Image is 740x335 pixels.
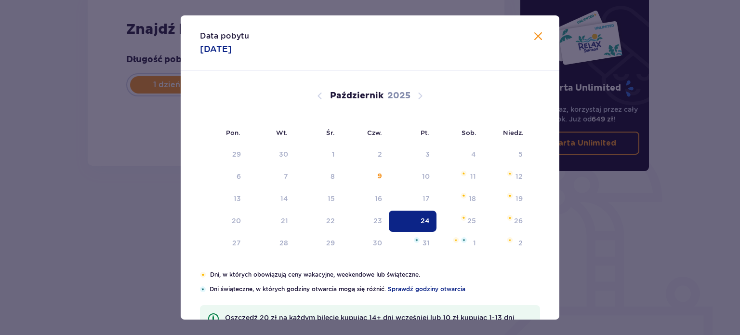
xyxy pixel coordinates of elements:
td: sobota, 25 października 2025 [436,211,483,232]
button: Zamknij [532,31,544,43]
td: środa, 15 października 2025 [295,188,342,210]
img: Niebieska gwiazdka [200,286,206,292]
div: 5 [518,149,523,159]
td: Data niedostępna. środa, 8 października 2025 [295,166,342,188]
small: Czw. [367,129,382,136]
div: 8 [330,172,335,181]
img: Niebieska gwiazdka [414,237,420,243]
div: 9 [377,172,382,181]
td: środa, 22 października 2025 [295,211,342,232]
div: 4 [471,149,476,159]
div: 6 [237,172,241,181]
a: Sprawdź godziny otwarcia [388,285,465,294]
div: 12 [515,172,523,181]
td: wtorek, 21 października 2025 [248,211,295,232]
td: środa, 29 października 2025 [295,233,342,254]
p: Dni świąteczne, w których godziny otwarcia mogą się różnić. [210,285,540,294]
div: 24 [421,216,430,226]
div: 28 [279,238,288,248]
div: 11 [470,172,476,181]
small: Pon. [226,129,240,136]
div: 14 [280,194,288,203]
img: Pomarańczowa gwiazdka [461,215,467,221]
td: Data zaznaczona. piątek, 24 października 2025 [389,211,436,232]
div: 1 [332,149,335,159]
td: Data niedostępna. czwartek, 2 października 2025 [342,144,389,165]
small: Niedz. [503,129,524,136]
img: Pomarańczowa gwiazdka [507,193,513,199]
div: 16 [375,194,382,203]
img: Pomarańczowa gwiazdka [453,237,459,243]
div: 1 [473,238,476,248]
div: 30 [373,238,382,248]
p: Październik [330,90,383,102]
td: Data niedostępna. wtorek, 7 października 2025 [248,166,295,188]
div: 10 [422,172,430,181]
p: Oszczędź 20 zł na każdym bilecie kupując 14+ dni wcześniej lub 10 zł kupując 1-13 dni wcześniej! [225,313,532,332]
td: czwartek, 9 października 2025 [342,166,389,188]
td: wtorek, 14 października 2025 [248,188,295,210]
div: 21 [281,216,288,226]
button: Poprzedni miesiąc [314,90,326,102]
td: poniedziałek, 13 października 2025 [200,188,248,210]
td: niedziela, 19 października 2025 [483,188,529,210]
div: 31 [423,238,430,248]
td: niedziela, 2 listopada 2025 [483,233,529,254]
small: Wt. [276,129,288,136]
div: 29 [232,149,241,159]
div: 30 [279,149,288,159]
p: 2025 [387,90,410,102]
div: 19 [515,194,523,203]
td: Data niedostępna. środa, 1 października 2025 [295,144,342,165]
p: Data pobytu [200,31,249,41]
div: 23 [373,216,382,226]
td: sobota, 11 października 2025 [436,166,483,188]
div: 2 [518,238,523,248]
div: 27 [232,238,241,248]
div: 2 [378,149,382,159]
button: Następny miesiąc [414,90,426,102]
td: Data niedostępna. poniedziałek, 6 października 2025 [200,166,248,188]
td: Data niedostępna. piątek, 3 października 2025 [389,144,436,165]
p: Dni, w których obowiązują ceny wakacyjne, weekendowe lub świąteczne. [210,270,540,279]
img: Niebieska gwiazdka [461,237,467,243]
div: 7 [284,172,288,181]
td: czwartek, 23 października 2025 [342,211,389,232]
td: Data niedostępna. poniedziałek, 29 września 2025 [200,144,248,165]
td: poniedziałek, 20 października 2025 [200,211,248,232]
img: Pomarańczowa gwiazdka [200,272,206,278]
td: piątek, 31 października 2025 [389,233,436,254]
div: 20 [232,216,241,226]
td: piątek, 10 października 2025 [389,166,436,188]
div: 22 [326,216,335,226]
div: 26 [514,216,523,226]
img: Pomarańczowa gwiazdka [507,171,513,176]
td: sobota, 1 listopada 2025 [436,233,483,254]
td: niedziela, 12 października 2025 [483,166,529,188]
td: Data niedostępna. sobota, 4 października 2025 [436,144,483,165]
img: Pomarańczowa gwiazdka [461,193,467,199]
td: niedziela, 26 października 2025 [483,211,529,232]
div: 29 [326,238,335,248]
td: Data niedostępna. niedziela, 5 października 2025 [483,144,529,165]
div: 15 [328,194,335,203]
div: 18 [469,194,476,203]
td: piątek, 17 października 2025 [389,188,436,210]
td: sobota, 18 października 2025 [436,188,483,210]
small: Sob. [462,129,476,136]
div: 17 [423,194,430,203]
div: 25 [467,216,476,226]
small: Pt. [421,129,429,136]
small: Śr. [326,129,335,136]
td: wtorek, 28 października 2025 [248,233,295,254]
img: Pomarańczowa gwiazdka [461,171,467,176]
img: Pomarańczowa gwiazdka [507,237,513,243]
p: [DATE] [200,43,232,55]
div: 3 [425,149,430,159]
div: 13 [234,194,241,203]
td: poniedziałek, 27 października 2025 [200,233,248,254]
td: czwartek, 16 października 2025 [342,188,389,210]
td: czwartek, 30 października 2025 [342,233,389,254]
td: Data niedostępna. wtorek, 30 września 2025 [248,144,295,165]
